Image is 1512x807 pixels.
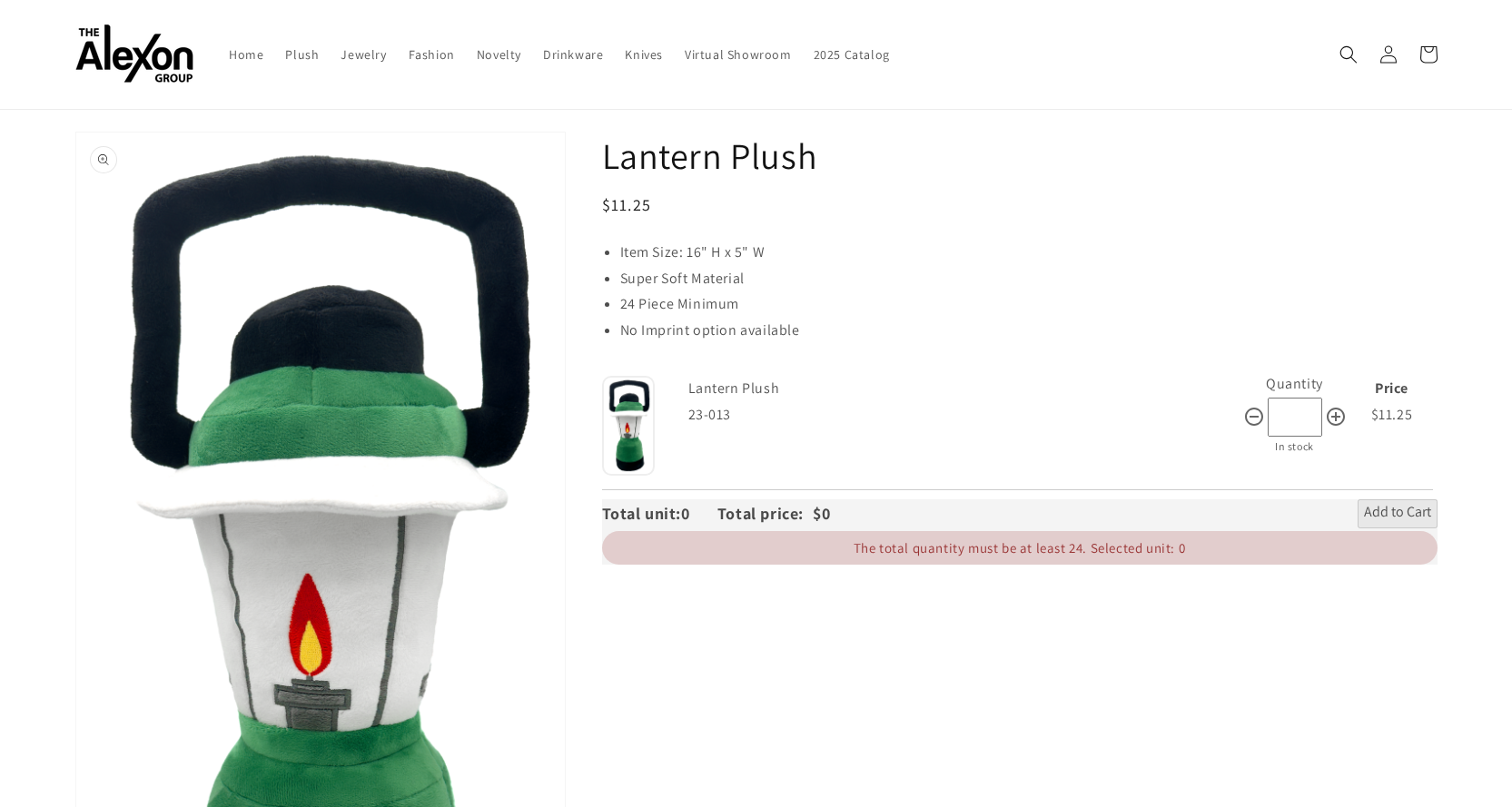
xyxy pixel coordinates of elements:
[803,35,901,74] a: 2025 Catalog
[477,46,521,63] span: Novelty
[674,35,803,74] a: Virtual Showroom
[229,46,263,63] span: Home
[602,194,652,215] span: $11.25
[75,25,193,84] img: The Alexon Group
[620,318,1438,344] li: No Imprint option available
[285,46,319,63] span: Plush
[330,35,397,74] a: Jewelry
[1358,499,1438,528] button: Add to Cart
[1371,405,1413,424] span: $11.25
[685,46,792,63] span: Virtual Showroom
[814,46,890,63] span: 2025 Catalog
[602,132,1438,179] h1: Lantern Plush
[620,266,1438,292] li: Super Soft Material
[620,240,1438,266] li: Item Size: 16" H x 5" W
[602,499,813,528] div: Total unit: Total price:
[1266,374,1323,393] label: Quantity
[602,531,1438,565] div: The total quantity must be at least 24. Selected unit: 0
[1329,34,1369,74] summary: Search
[218,35,274,74] a: Home
[1364,503,1431,525] span: Add to Cart
[602,376,655,476] img: Default Title
[532,35,614,74] a: Drinkware
[625,46,663,63] span: Knives
[688,402,1243,428] div: 23-013
[543,46,603,63] span: Drinkware
[341,46,386,63] span: Jewelry
[409,46,455,63] span: Fashion
[1351,376,1433,402] div: Price
[813,503,830,524] span: $0
[274,35,330,74] a: Plush
[1243,437,1347,457] div: In stock
[398,35,466,74] a: Fashion
[620,291,1438,318] li: 24 Piece Minimum
[614,35,674,74] a: Knives
[681,503,717,524] span: 0
[688,376,1239,402] div: Lantern Plush
[466,35,532,74] a: Novelty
